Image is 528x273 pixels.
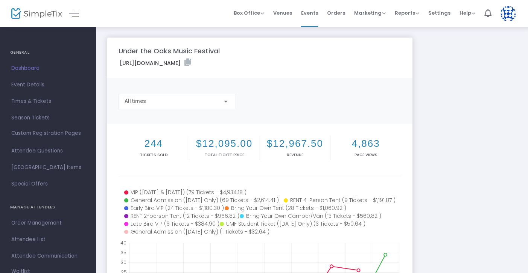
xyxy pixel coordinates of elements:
span: Attendee List [11,235,85,244]
h4: GENERAL [10,45,86,60]
h2: $12,967.50 [262,138,329,149]
p: Revenue [262,152,329,158]
span: Settings [428,3,450,23]
label: [URL][DOMAIN_NAME] [120,59,191,67]
span: Venues [273,3,292,23]
span: Attendee Communication [11,251,85,261]
span: Times & Tickets [11,97,85,106]
span: Marketing [354,9,386,17]
span: All times [125,98,146,104]
span: Special Offers [11,179,85,189]
span: Custom Registration Pages [11,130,81,137]
span: Event Details [11,80,85,90]
p: Page Views [332,152,400,158]
m-panel-title: Under the Oaks Music Festival [119,46,220,56]
span: Attendee Questions [11,146,85,156]
span: Help [460,9,475,17]
p: Tickets sold [120,152,187,158]
h2: 244 [120,138,187,149]
span: [GEOGRAPHIC_DATA] Items [11,163,85,172]
text: 40 [120,240,126,246]
h2: 4,863 [332,138,400,149]
span: Orders [327,3,345,23]
span: Reports [395,9,419,17]
text: 35 [121,249,126,256]
span: Order Management [11,218,85,228]
span: Box Office [234,9,264,17]
span: Season Tickets [11,113,85,123]
span: Events [301,3,318,23]
h2: $12,095.00 [191,138,258,149]
h4: MANAGE ATTENDEES [10,200,86,215]
p: Total Ticket Price [191,152,258,158]
span: Dashboard [11,63,85,73]
text: 30 [121,259,126,265]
